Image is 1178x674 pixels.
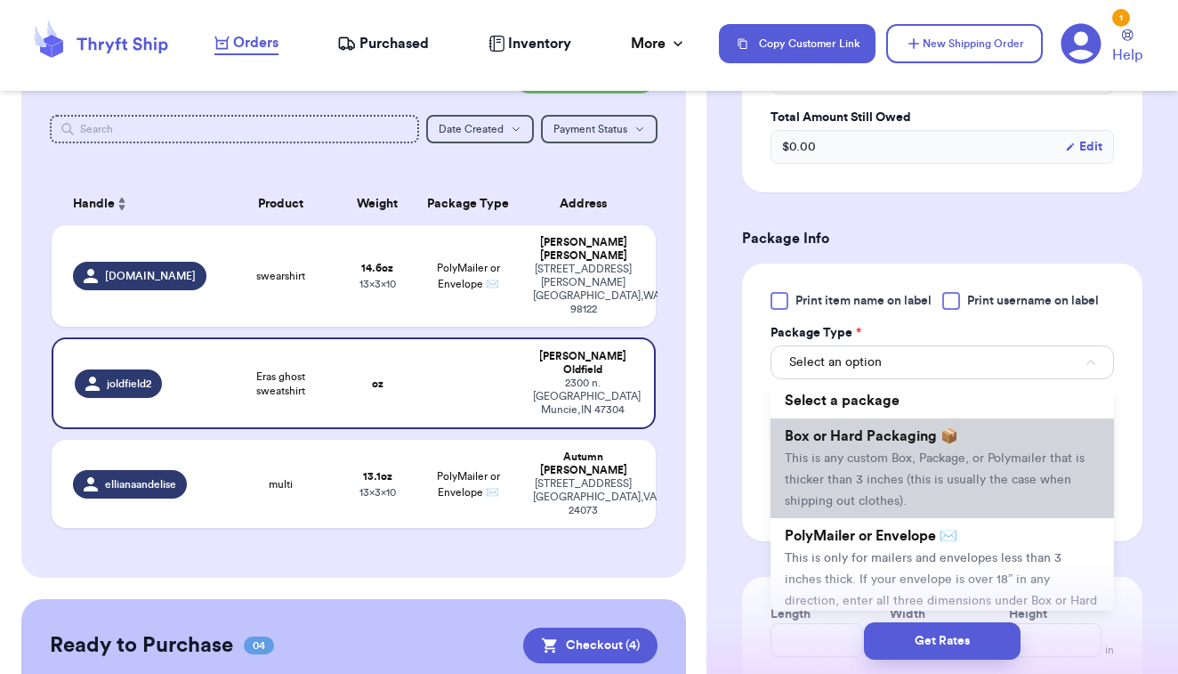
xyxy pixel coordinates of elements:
button: Copy Customer Link [719,24,875,63]
span: multi [269,477,293,491]
h2: Ready to Purchase [50,631,233,660]
div: 2300 n. [GEOGRAPHIC_DATA] Muncie , IN 47304 [533,377,632,417]
span: PolyMailer or Envelope ✉️ [437,263,500,289]
span: swearshirt [256,269,305,283]
div: Autumn [PERSON_NAME] [533,451,633,477]
strong: 14.6 oz [361,263,393,273]
span: Box or Hard Packaging 📦 [785,429,958,443]
span: PolyMailer or Envelope ✉️ [785,529,957,543]
span: Handle [73,195,115,214]
button: Edit [1065,138,1102,156]
span: Inventory [508,33,571,54]
th: Weight [342,183,414,225]
span: This is any custom Box, Package, or Polymailer that is thicker than 3 inches (this is usually the... [785,452,1085,508]
span: Date Created [439,124,504,134]
div: 1 [1112,9,1130,27]
strong: oz [372,378,383,389]
div: More [631,33,687,54]
span: 04 [244,637,274,654]
span: 13 x 3 x 10 [359,487,396,498]
button: Get Rates [864,622,1021,660]
th: Address [522,183,655,225]
span: Orders [233,32,278,53]
a: Help [1112,29,1142,66]
button: Payment Status [541,115,658,143]
span: Payment Status [553,124,627,134]
th: Package Type [414,183,522,225]
span: $ 0.00 [782,138,816,156]
span: 13 x 3 x 10 [359,279,396,289]
div: [STREET_ADDRESS] [GEOGRAPHIC_DATA] , VA 24073 [533,477,633,517]
label: Total Amount Still Owed [771,109,1114,126]
a: Orders [214,32,278,55]
a: 1 [1061,23,1101,64]
div: [PERSON_NAME] Oldfield [533,350,632,377]
a: Inventory [488,33,571,54]
button: New Shipping Order [886,24,1043,63]
span: This is only for mailers and envelopes less than 3 inches thick. If your envelope is over 18” in ... [785,552,1097,629]
button: Select an option [771,345,1114,379]
span: ellianaandelise [105,477,176,491]
span: Select an option [789,353,882,371]
span: [DOMAIN_NAME] [105,269,196,283]
span: Purchased [359,33,429,54]
th: Product [221,183,342,225]
span: Print username on label [967,292,1099,310]
div: [PERSON_NAME] [PERSON_NAME] [533,236,633,263]
span: Help [1112,45,1142,66]
div: [STREET_ADDRESS][PERSON_NAME] [GEOGRAPHIC_DATA] , WA 98122 [533,263,633,316]
label: Package Type [771,324,861,342]
span: Print item name on label [795,292,932,310]
span: Select a package [785,394,900,408]
strong: 13.1 oz [363,471,392,482]
span: joldfield2 [107,377,151,391]
h3: Package Info [742,228,1142,249]
a: Purchased [337,33,429,54]
input: Search [50,115,419,143]
button: Date Created [426,115,534,143]
span: PolyMailer or Envelope ✉️ [437,471,500,498]
button: Checkout (4) [523,628,658,663]
button: Sort ascending [115,193,129,215]
span: Eras ghost sweatshirt [231,369,331,398]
